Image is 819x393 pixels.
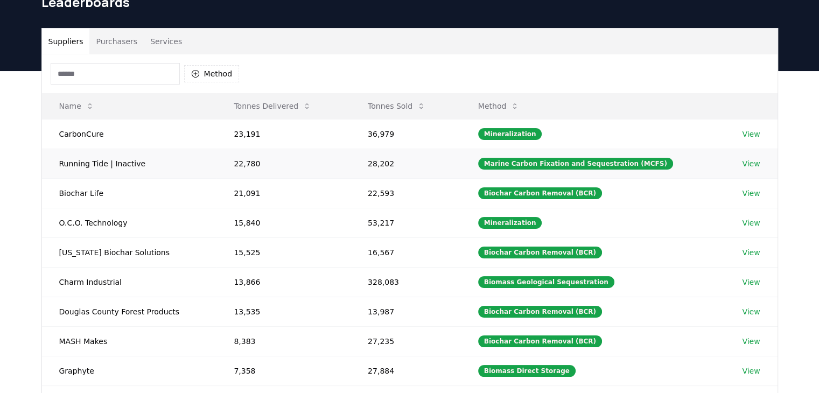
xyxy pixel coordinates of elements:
a: View [742,129,760,139]
div: Marine Carbon Fixation and Sequestration (MCFS) [478,158,673,170]
div: Biochar Carbon Removal (BCR) [478,335,602,347]
td: 21,091 [216,178,351,208]
td: Running Tide | Inactive [42,149,217,178]
td: 22,780 [216,149,351,178]
a: View [742,336,760,347]
button: Suppliers [42,29,90,54]
td: 15,525 [216,237,351,267]
td: Douglas County Forest Products [42,297,217,326]
div: Biochar Carbon Removal (BCR) [478,187,602,199]
td: 28,202 [351,149,461,178]
td: 23,191 [216,119,351,149]
a: View [742,217,760,228]
div: Mineralization [478,128,542,140]
td: MASH Makes [42,326,217,356]
a: View [742,158,760,169]
td: 27,235 [351,326,461,356]
td: 7,358 [216,356,351,385]
td: 53,217 [351,208,461,237]
div: Biomass Direct Storage [478,365,576,377]
button: Services [144,29,188,54]
td: 328,083 [351,267,461,297]
button: Method [470,95,528,117]
div: Biochar Carbon Removal (BCR) [478,306,602,318]
a: View [742,247,760,258]
td: 22,593 [351,178,461,208]
button: Tonnes Sold [359,95,434,117]
td: Biochar Life [42,178,217,208]
td: Charm Industrial [42,267,217,297]
td: 15,840 [216,208,351,237]
td: CarbonCure [42,119,217,149]
td: 16,567 [351,237,461,267]
div: Mineralization [478,217,542,229]
td: 8,383 [216,326,351,356]
a: View [742,306,760,317]
td: O.C.O. Technology [42,208,217,237]
a: View [742,277,760,287]
td: [US_STATE] Biochar Solutions [42,237,217,267]
td: 13,866 [216,267,351,297]
button: Purchasers [89,29,144,54]
div: Biochar Carbon Removal (BCR) [478,247,602,258]
td: 13,987 [351,297,461,326]
button: Name [51,95,103,117]
a: View [742,366,760,376]
td: 36,979 [351,119,461,149]
a: View [742,188,760,199]
button: Method [184,65,240,82]
button: Tonnes Delivered [225,95,320,117]
td: 27,884 [351,356,461,385]
div: Biomass Geological Sequestration [478,276,614,288]
td: 13,535 [216,297,351,326]
td: Graphyte [42,356,217,385]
